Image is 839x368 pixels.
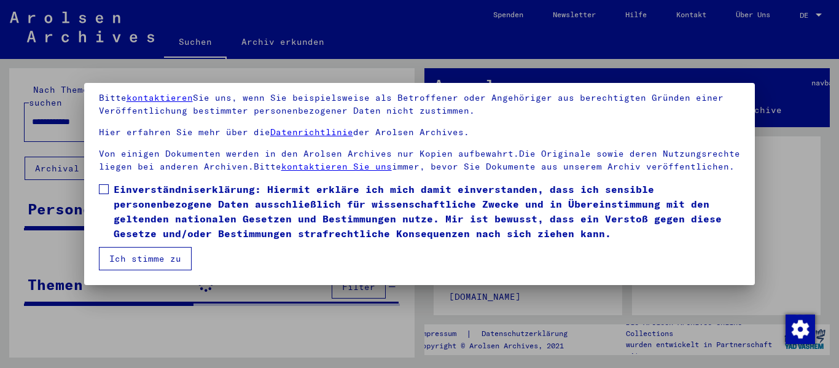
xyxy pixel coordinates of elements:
[127,92,193,103] a: kontaktieren
[786,315,815,344] img: Zustimmung ändern
[99,247,192,270] button: Ich stimme zu
[99,92,741,117] p: Bitte Sie uns, wenn Sie beispielsweise als Betroffener oder Angehöriger aus berechtigten Gründen ...
[99,126,741,139] p: Hier erfahren Sie mehr über die der Arolsen Archives.
[114,182,741,241] span: Einverständniserklärung: Hiermit erkläre ich mich damit einverstanden, dass ich sensible personen...
[99,147,741,173] p: Von einigen Dokumenten werden in den Arolsen Archives nur Kopien aufbewahrt.Die Originale sowie d...
[270,127,353,138] a: Datenrichtlinie
[281,161,392,172] a: kontaktieren Sie uns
